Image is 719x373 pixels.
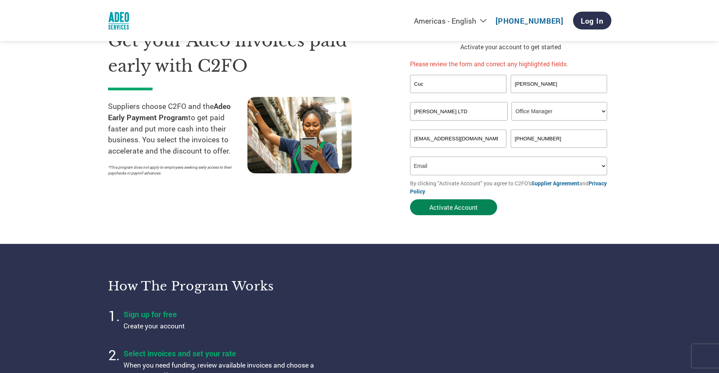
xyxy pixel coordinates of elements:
a: Privacy Policy [410,180,607,195]
select: Title/Role [511,102,607,121]
img: Adeo [108,10,129,31]
p: Please review the form and correct any highlighted fields. [410,59,611,69]
input: Phone* [511,130,607,148]
input: Invalid Email format [410,130,507,148]
h1: Get your Adeo invoices paid early with C2FO [108,28,387,78]
input: Your company name* [410,102,508,121]
p: Activate your account to get started [410,42,611,52]
p: By clicking "Activate Account" you agree to C2FO's and [410,179,611,195]
a: [PHONE_NUMBER] [496,16,563,26]
div: Inavlid Phone Number [511,149,607,154]
div: Invalid last name or last name is too long [511,94,607,99]
a: Log In [573,12,611,29]
input: Last Name* [511,75,607,93]
p: *This program does not apply to employees seeking early access to their paychecks or payroll adva... [108,164,240,176]
strong: Adeo Early Payment Program [108,101,231,122]
h4: Sign up for free [124,309,317,319]
div: Invalid company name or company name is too long [410,121,607,126]
img: supply chain worker [247,97,352,173]
div: Invalid first name or first name is too long [410,94,507,99]
p: Suppliers choose C2FO and the to get paid faster and put more cash into their business. You selec... [108,101,247,157]
h3: How the program works [108,278,350,294]
p: Create your account [124,321,317,331]
input: First Name* [410,75,507,93]
a: Supplier Agreement [531,180,579,187]
button: Activate Account [410,199,497,215]
div: Inavlid Email Address [410,149,507,154]
h4: Select invoices and set your rate [124,348,317,358]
